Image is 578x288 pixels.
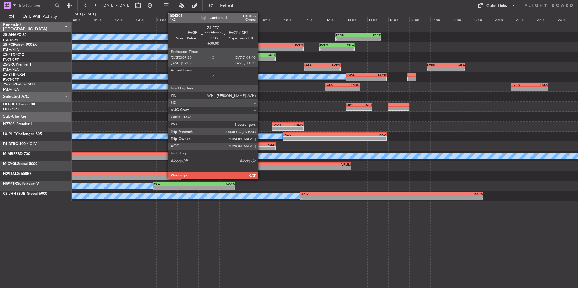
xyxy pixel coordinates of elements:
[392,196,483,200] div: -
[486,3,507,9] div: Quick Links
[342,87,359,91] div: -
[238,57,256,61] div: -
[346,107,359,110] div: -
[3,87,19,92] a: FALA/HLA
[258,147,275,150] div: -
[194,182,235,186] div: VOCB
[256,53,275,57] div: FACT
[18,1,53,10] input: Trip Number
[3,77,19,82] a: FACT/CPT
[3,43,37,47] a: ZS-FCIFalcon 900EX
[474,1,519,10] button: Quick Links
[262,17,283,22] div: 09:00
[301,196,392,200] div: -
[205,57,222,61] div: -
[557,17,578,22] div: 23:00
[3,122,32,126] a: N770SLPremier I
[241,147,258,150] div: -
[366,77,386,81] div: -
[114,17,135,22] div: 02:00
[322,67,340,71] div: -
[430,17,452,22] div: 17:00
[241,43,272,47] div: FACT
[264,163,351,166] div: VRMM
[3,83,16,86] span: ZS-ZOR
[325,83,343,87] div: FALA
[156,17,177,22] div: 04:00
[3,182,39,186] a: N599TRGulfstream-V
[288,127,303,130] div: -
[198,17,219,22] div: 06:00
[3,43,14,47] span: ZS-FCI
[3,192,27,196] span: CS-JHH (SUB)
[77,172,180,176] div: LEJR
[3,182,17,186] span: N599TR
[342,83,359,87] div: FVRG
[177,17,198,22] div: 05:00
[194,127,212,130] div: -
[325,87,343,91] div: -
[446,67,465,71] div: -
[320,47,337,51] div: -
[3,162,17,166] span: M-CVGL
[107,156,198,160] div: -
[188,53,205,57] div: FACT
[358,37,381,41] div: -
[301,192,392,196] div: HKJK
[530,83,548,87] div: FALA
[93,17,114,22] div: 01:00
[3,192,47,196] a: CS-JHH (SUB)Global 6000
[188,57,205,61] div: -
[346,103,359,107] div: LIRS
[446,63,465,67] div: FALA
[320,43,337,47] div: FVRG
[238,53,256,57] div: FAGR
[205,53,222,57] div: FAGR
[3,152,17,156] span: M-MBFF
[283,137,334,140] div: -
[288,123,303,126] div: FBMN
[512,87,530,91] div: -
[304,67,322,71] div: -
[336,37,358,41] div: -
[72,17,93,22] div: 00:00
[336,33,358,37] div: FAOR
[3,33,17,37] span: ZS-AHA
[135,17,156,22] div: 03:00
[241,47,272,51] div: -
[3,53,15,57] span: ZS-FTG
[337,47,354,51] div: -
[530,87,548,91] div: -
[107,153,198,156] div: FALA
[346,77,366,81] div: -
[409,17,430,22] div: 16:00
[194,186,235,190] div: -
[512,83,530,87] div: FVRG
[273,127,288,130] div: -
[102,3,131,8] span: [DATE] - [DATE]
[337,43,354,47] div: FALA
[3,172,32,176] a: N298ALG-650ER
[3,73,15,76] span: ZS-YTB
[388,17,409,22] div: 15:00
[3,33,26,37] a: ZS-AHAPC-24
[3,38,19,42] a: FACT/CPT
[3,172,17,176] span: N298AL
[3,63,31,67] a: ZS-SRUPremier I
[322,63,340,67] div: FVRG
[358,33,381,37] div: FACT
[16,14,64,19] span: Only With Activity
[241,17,262,22] div: 08:00
[3,103,19,106] span: OO-HHO
[178,163,264,166] div: FACT
[3,73,25,76] a: ZS-YTBPC-24
[272,47,303,51] div: -
[153,182,194,186] div: FSIA
[264,166,351,170] div: -
[273,123,288,126] div: FAOR
[3,103,35,106] a: OO-HHOFalcon 8X
[3,162,37,166] a: M-CVGLGlobal 5000
[3,142,37,146] a: P4-BTRG-400 / G-IV
[346,17,367,22] div: 13:00
[427,63,446,67] div: FVRG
